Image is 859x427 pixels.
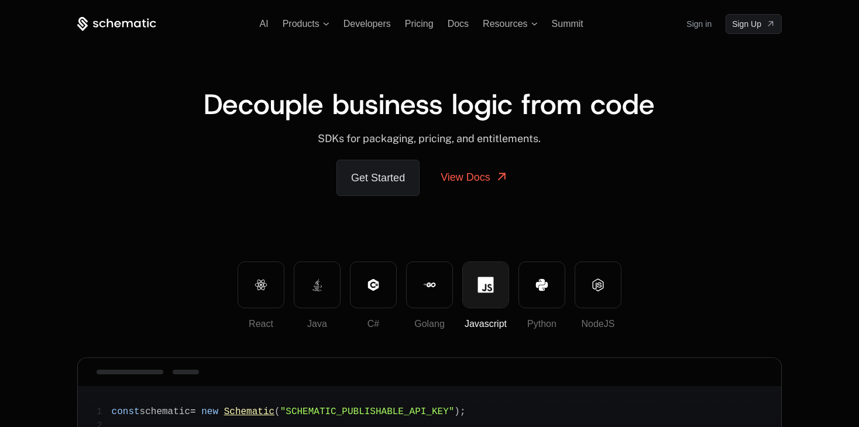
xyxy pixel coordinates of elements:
span: ( [274,407,280,417]
button: Java [294,261,341,308]
div: React [238,317,284,331]
a: Summit [552,19,583,29]
div: Python [519,317,565,331]
span: schematic [140,407,190,417]
span: 1 [97,405,112,419]
span: ) [454,407,460,417]
button: NodeJS [575,261,621,308]
div: Java [294,317,340,331]
a: View Docs [427,160,523,195]
button: Javascript [462,261,509,308]
div: Javascript [463,317,508,331]
div: Golang [407,317,452,331]
a: Pricing [405,19,434,29]
span: = [190,407,196,417]
span: new [201,407,218,417]
div: C# [351,317,396,331]
span: ; [460,407,466,417]
a: [object Object] [726,14,782,34]
span: "SCHEMATIC_PUBLISHABLE_API_KEY" [280,407,455,417]
button: React [238,261,284,308]
span: Schematic [224,407,274,417]
span: Resources [483,19,527,29]
div: NodeJS [575,317,621,331]
span: Sign Up [732,18,761,30]
a: AI [260,19,269,29]
span: Decouple business logic from code [204,85,655,123]
span: SDKs for packaging, pricing, and entitlements. [318,132,541,144]
a: Sign in [686,15,712,33]
button: Python [518,261,565,308]
a: Get Started [336,160,420,196]
a: Docs [448,19,469,29]
a: Developers [343,19,391,29]
span: const [112,407,140,417]
button: C# [350,261,397,308]
button: Golang [406,261,453,308]
span: Products [283,19,319,29]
